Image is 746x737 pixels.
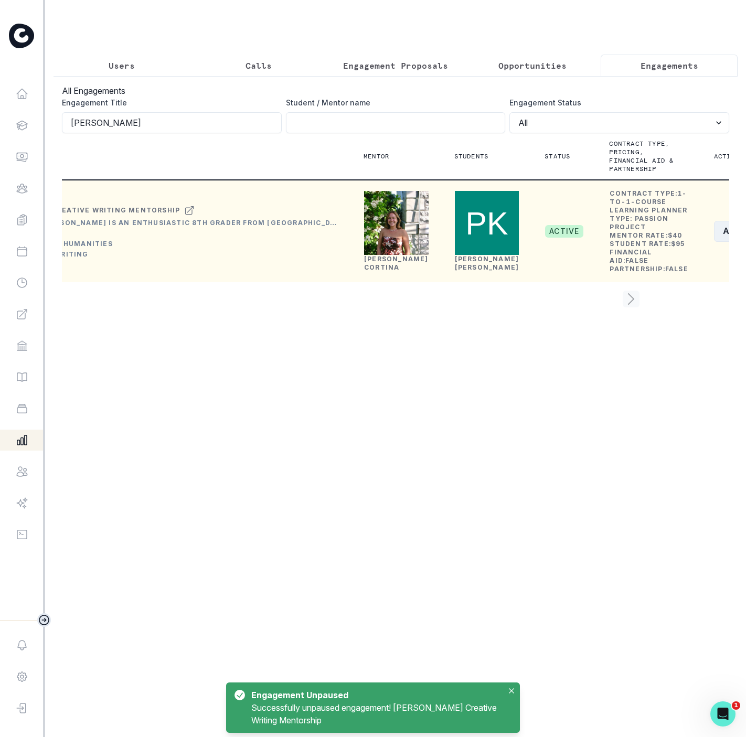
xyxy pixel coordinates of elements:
[454,152,489,161] p: Students
[364,152,389,161] p: Mentor
[9,24,34,48] img: Curious Cardinals Logo
[343,59,448,72] p: Engagement Proposals
[609,140,676,173] p: Contract type, pricing, financial aid & partnership
[286,97,499,108] label: Student / Mentor name
[625,257,648,264] b: false
[246,59,272,72] p: Calls
[62,84,729,97] h3: All Engagements
[641,59,698,72] p: Engagements
[668,231,683,239] b: $ 40
[62,97,275,108] label: Engagement Title
[665,265,688,273] b: false
[37,613,51,627] button: Toggle sidebar
[545,152,570,161] p: Status
[710,701,736,727] iframe: Intercom live chat
[455,255,519,271] a: [PERSON_NAME] [PERSON_NAME]
[623,291,640,307] svg: page right
[509,97,723,108] label: Engagement Status
[610,189,687,206] b: 1-to-1-course
[109,59,135,72] p: Users
[364,255,429,271] a: [PERSON_NAME] Cortina
[251,689,499,701] div: Engagement Unpaused
[505,685,518,697] button: Close
[610,215,668,231] b: Passion Project
[251,701,503,727] div: Successfully unpaused engagement! [PERSON_NAME] Creative Writing Mentorship
[714,152,744,161] p: Actions
[671,240,686,248] b: $ 95
[545,225,583,238] span: active
[498,59,567,72] p: Opportunities
[609,189,688,274] td: Contract Type: Learning Planner Type: Mentor Rate: Student Rate: Financial Aid: Partnership:
[732,701,740,710] span: 1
